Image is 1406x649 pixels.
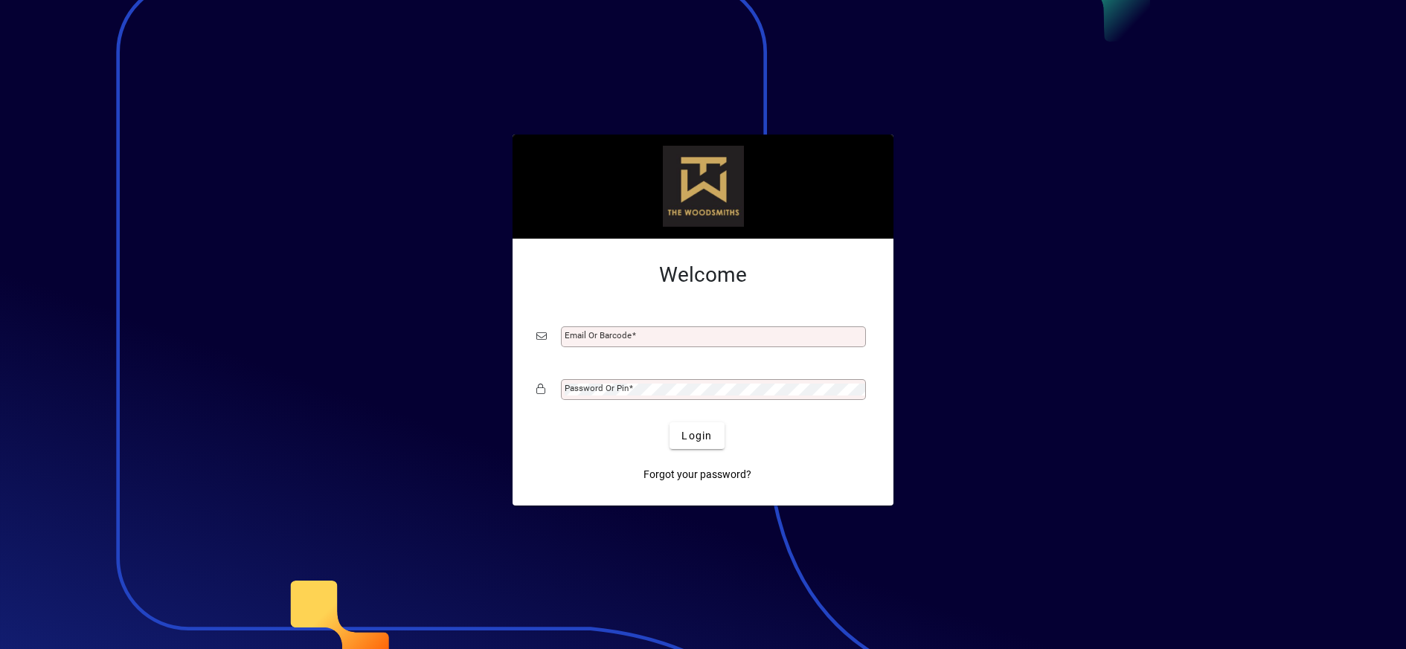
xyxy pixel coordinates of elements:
a: Forgot your password? [638,461,757,488]
span: Forgot your password? [643,467,751,482]
span: Login [681,428,712,444]
h2: Welcome [536,262,870,288]
button: Login [670,422,724,449]
mat-label: Email or Barcode [565,330,632,340]
mat-label: Password or Pin [565,383,629,393]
